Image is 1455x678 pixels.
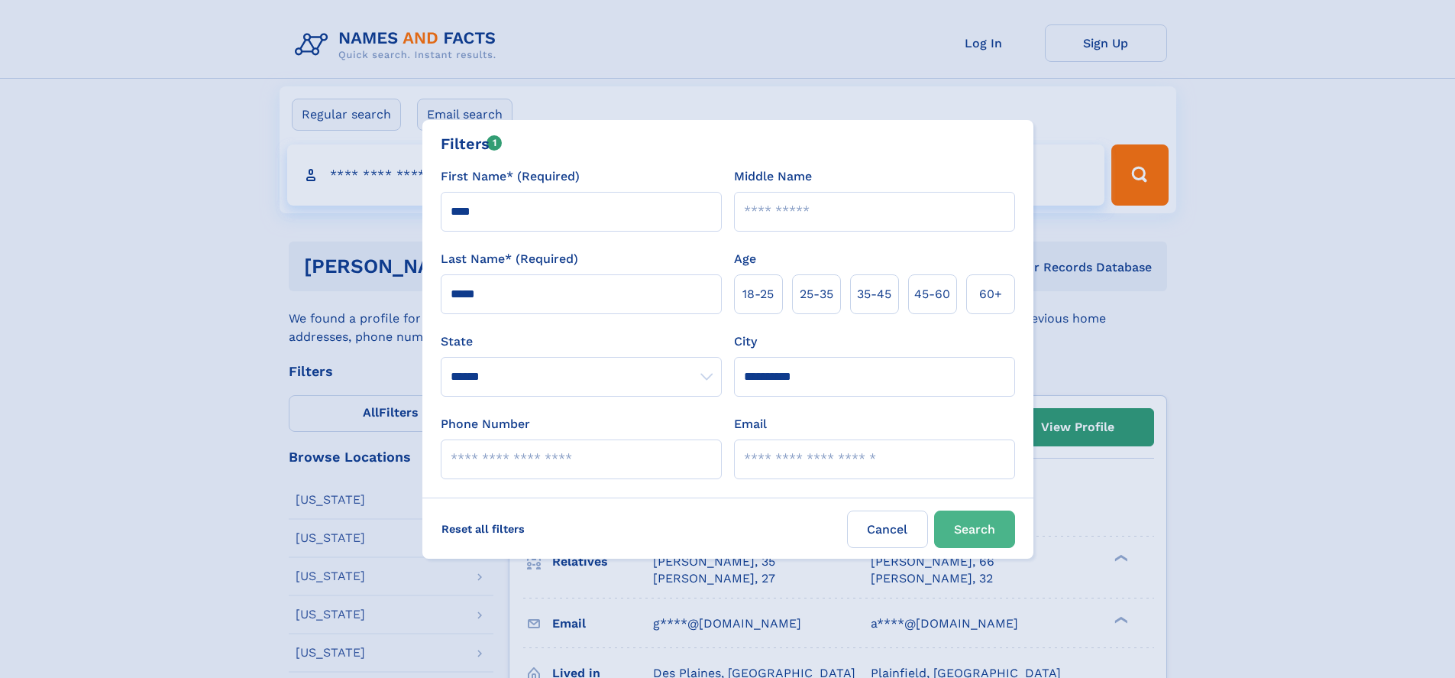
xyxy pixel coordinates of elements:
label: Age [734,250,756,268]
label: Last Name* (Required) [441,250,578,268]
span: 60+ [979,285,1002,303]
span: 25‑35 [800,285,833,303]
label: First Name* (Required) [441,167,580,186]
label: Phone Number [441,415,530,433]
label: Email [734,415,767,433]
span: 35‑45 [857,285,891,303]
span: 18‑25 [742,285,774,303]
div: Filters [441,132,503,155]
label: State [441,333,722,351]
button: Search [934,511,1015,548]
label: Middle Name [734,167,812,186]
span: 45‑60 [914,285,950,303]
label: Reset all filters [432,511,535,547]
label: City [734,333,757,351]
label: Cancel [847,511,928,548]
